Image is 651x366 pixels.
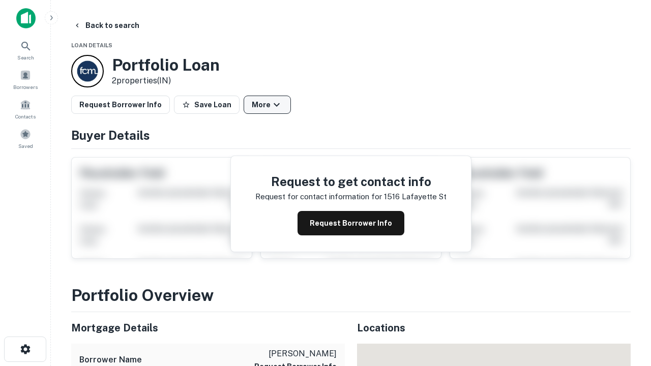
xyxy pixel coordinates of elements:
button: Request Borrower Info [71,96,170,114]
p: 2 properties (IN) [112,75,220,87]
h5: Locations [357,320,631,335]
p: 1516 lafayette st [384,191,447,203]
h5: Mortgage Details [71,320,345,335]
p: Request for contact information for [255,191,382,203]
span: Contacts [15,112,36,120]
span: Borrowers [13,83,38,91]
button: Save Loan [174,96,240,114]
button: Request Borrower Info [298,211,404,235]
button: Back to search [69,16,143,35]
a: Saved [3,125,48,152]
h3: Portfolio Loan [112,55,220,75]
span: Search [17,53,34,62]
a: Contacts [3,95,48,123]
p: [PERSON_NAME] [254,348,337,360]
span: Loan Details [71,42,112,48]
h6: Borrower Name [79,354,142,366]
button: More [244,96,291,114]
a: Borrowers [3,66,48,93]
a: Search [3,36,48,64]
h4: Buyer Details [71,126,631,144]
h3: Portfolio Overview [71,283,631,308]
img: capitalize-icon.png [16,8,36,28]
iframe: Chat Widget [600,285,651,333]
h4: Request to get contact info [255,172,447,191]
span: Saved [18,142,33,150]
